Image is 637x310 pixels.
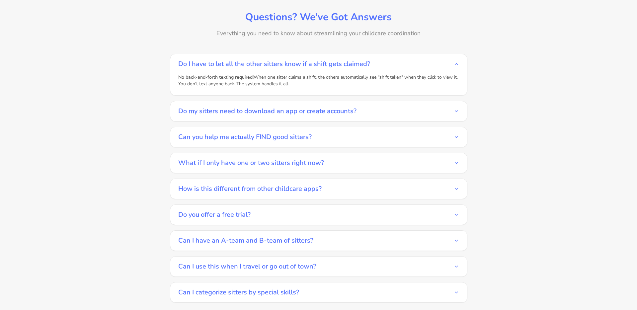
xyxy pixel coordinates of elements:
[178,74,459,95] div: Do I have to let all the other sitters know if a shift gets claimed?
[178,153,459,173] button: What if I only have one or two sitters right now?
[178,179,459,199] button: How is this different from other childcare apps?
[92,11,546,23] h2: Questions? We've Got Answers
[178,231,459,251] button: Can I have an A-team and B-team of sitters?
[178,74,254,80] span: No back-and-forth texting required!
[178,74,459,95] div: When one sitter claims a shift, the others automatically see "shift taken" when they click to vie...
[178,205,459,225] button: Do you offer a free trial?
[178,127,459,147] button: Can you help me actually FIND good sitters?
[178,257,459,276] button: Can I use this when I travel or go out of town?
[178,101,459,121] button: Do my sitters need to download an app or create accounts?
[178,282,459,302] button: Can I categorize sitters by special skills?
[92,29,546,38] p: Everything you need to know about streamlining your childcare coordination
[178,54,459,74] button: Do I have to let all the other sitters know if a shift gets claimed?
